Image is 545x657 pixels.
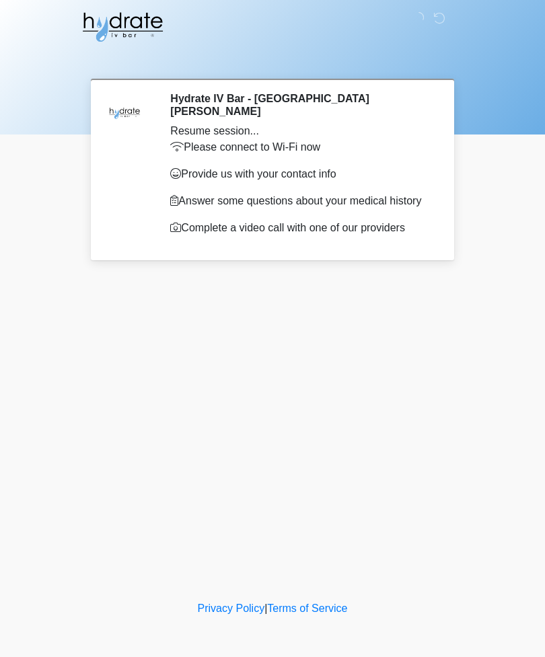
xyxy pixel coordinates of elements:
img: Agent Avatar [104,92,145,132]
p: Answer some questions about your medical history [170,193,431,209]
a: Terms of Service [267,603,347,614]
h2: Hydrate IV Bar - [GEOGRAPHIC_DATA][PERSON_NAME] [170,92,431,118]
a: Privacy Policy [198,603,265,614]
p: Please connect to Wi-Fi now [170,139,431,155]
a: | [264,603,267,614]
p: Provide us with your contact info [170,166,431,182]
div: Resume session... [170,123,431,139]
p: Complete a video call with one of our providers [170,220,431,236]
h1: ‎ ‎ ‎ [84,48,461,73]
img: Hydrate IV Bar - Fort Collins Logo [81,10,164,44]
